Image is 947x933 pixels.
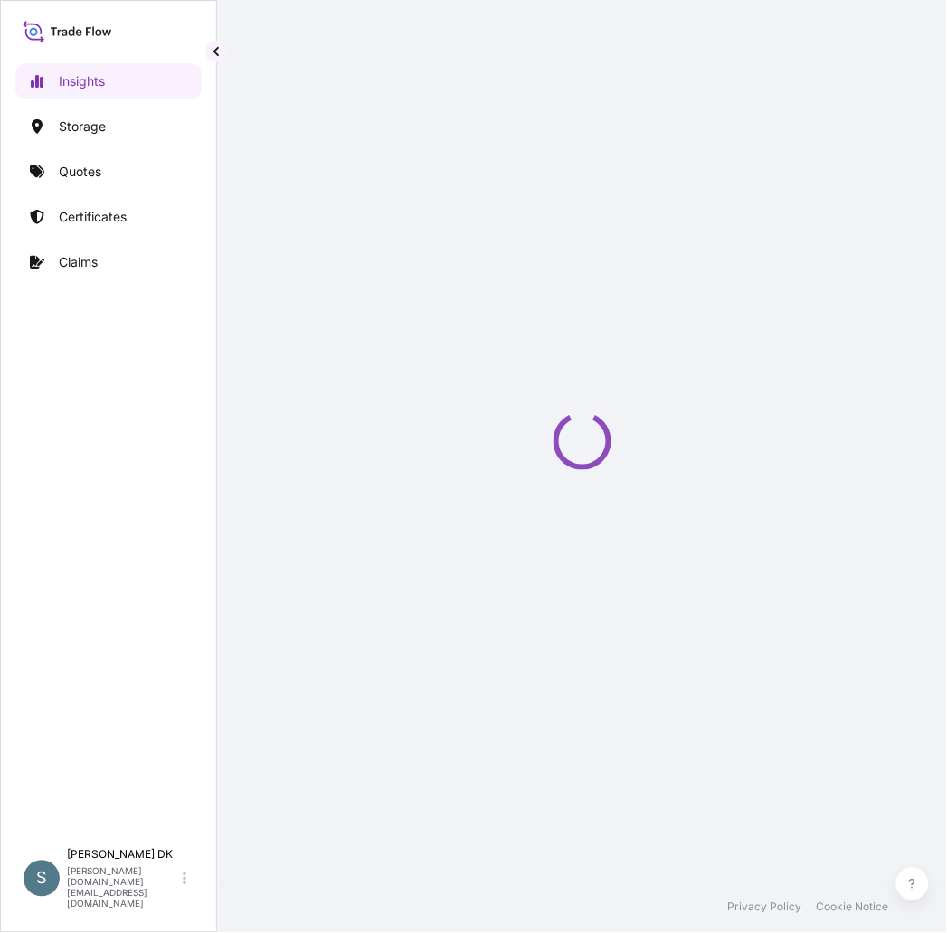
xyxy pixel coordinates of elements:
a: Privacy Policy [728,900,802,915]
p: Certificates [59,208,127,226]
p: Quotes [59,163,101,181]
p: [PERSON_NAME] DK [67,848,179,862]
a: Cookie Notice [817,900,889,915]
p: Insights [59,72,105,90]
a: Storage [15,108,202,145]
p: Storage [59,118,106,136]
a: Quotes [15,154,202,190]
a: Claims [15,244,202,280]
span: S [36,870,47,888]
a: Insights [15,63,202,99]
a: Certificates [15,199,202,235]
p: Claims [59,253,98,271]
p: [PERSON_NAME][DOMAIN_NAME][EMAIL_ADDRESS][DOMAIN_NAME] [67,866,179,909]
